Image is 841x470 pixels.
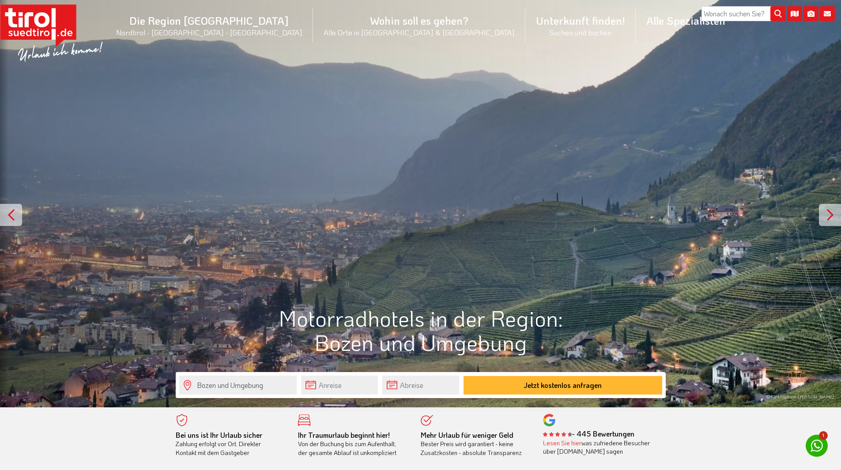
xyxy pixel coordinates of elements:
[313,4,525,47] a: Wohin soll es gehen?Alle Orte in [GEOGRAPHIC_DATA] & [GEOGRAPHIC_DATA]
[787,6,802,21] i: Karte öffnen
[421,430,513,440] b: Mehr Urlaub für weniger Geld
[543,439,581,447] a: Lesen Sie hier
[701,6,785,21] input: Wonach suchen Sie?
[636,4,736,37] a: Alle Spezialisten
[820,6,835,21] i: Kontakt
[298,430,390,440] b: Ihr Traumurlaub beginnt hier!
[301,376,378,395] input: Anreise
[421,431,530,457] div: Bester Preis wird garantiert - keine Zusatzkosten - absolute Transparenz
[179,376,297,395] input: Wo soll's hingehen?
[116,27,302,37] small: Nordtirol - [GEOGRAPHIC_DATA] - [GEOGRAPHIC_DATA]
[106,4,313,47] a: Die Region [GEOGRAPHIC_DATA]Nordtirol - [GEOGRAPHIC_DATA] - [GEOGRAPHIC_DATA]
[176,431,285,457] div: Zahlung erfolgt vor Ort. Direkter Kontakt mit dem Gastgeber
[464,376,662,395] button: Jetzt kostenlos anfragen
[525,4,636,47] a: Unterkunft finden!Suchen und buchen
[176,430,262,440] b: Bei uns ist Ihr Urlaub sicher
[543,429,634,438] b: - 445 Bewertungen
[382,376,459,395] input: Abreise
[819,431,828,440] span: 1
[803,6,818,21] i: Fotogalerie
[806,435,828,457] a: 1
[324,27,515,37] small: Alle Orte in [GEOGRAPHIC_DATA] & [GEOGRAPHIC_DATA]
[176,306,666,354] h1: Motorradhotels in der Region: Bozen und Umgebung
[543,439,652,456] div: was zufriedene Besucher über [DOMAIN_NAME] sagen
[298,431,407,457] div: Von der Buchung bis zum Aufenthalt, der gesamte Ablauf ist unkompliziert
[536,27,625,37] small: Suchen und buchen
